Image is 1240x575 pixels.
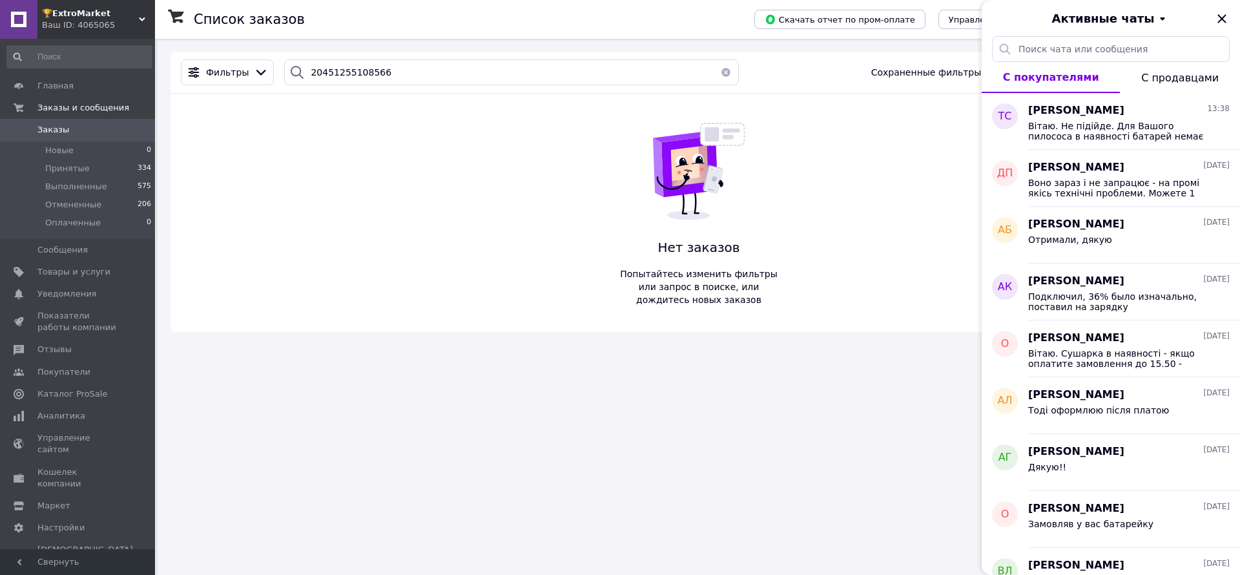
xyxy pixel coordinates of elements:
[871,66,984,79] span: Сохраненные фильтры:
[138,163,151,174] span: 334
[45,181,107,193] span: Выполненные
[982,264,1240,320] button: АК[PERSON_NAME][DATE]Подключил, 36% было изначально, поставил на зарядку
[998,393,1013,408] span: АЛ
[45,199,101,211] span: Отмененные
[37,466,119,490] span: Кошелек компании
[1028,274,1124,289] span: [PERSON_NAME]
[998,450,1012,465] span: АГ
[284,59,739,85] input: Поиск по номеру заказа, ФИО покупателя, номеру телефона, Email, номеру накладной
[1028,217,1124,232] span: [PERSON_NAME]
[37,432,119,455] span: Управление сайтом
[37,344,72,355] span: Отзывы
[982,377,1240,434] button: АЛ[PERSON_NAME][DATE]Тоді оформлюю після платою
[1001,337,1009,351] span: О
[938,10,1060,29] button: Управление статусами
[147,145,151,156] span: 0
[37,80,74,92] span: Главная
[37,288,96,300] span: Уведомления
[206,66,249,79] span: Фильтры
[42,19,155,31] div: Ваш ID: 4065065
[45,145,74,156] span: Новые
[982,93,1240,150] button: ТС[PERSON_NAME]13:38Вітаю. Не підійде. Для Вашого пилососа в наявності батарей немає
[37,410,85,422] span: Аналитика
[6,45,152,68] input: Поиск
[997,166,1013,181] span: ДП
[1028,388,1124,402] span: [PERSON_NAME]
[37,388,107,400] span: Каталог ProSale
[1203,388,1230,399] span: [DATE]
[1001,507,1009,522] span: О
[1203,558,1230,569] span: [DATE]
[998,223,1012,238] span: АБ
[37,124,69,136] span: Заказы
[1028,462,1066,472] span: Дякую!!
[982,320,1240,377] button: О[PERSON_NAME][DATE]Вітаю. Сушарка в наявності - якщо оплатите замовлення до 15.50 - відправимо с...
[1028,121,1212,141] span: Вітаю. Не підійде. Для Вашого пилососа в наявності батарей немає
[1028,160,1124,175] span: [PERSON_NAME]
[1203,331,1230,342] span: [DATE]
[1028,178,1212,198] span: Воно зараз і не запрацює - на промі якісь технічні проблеми. Можете 1 замовити
[1028,331,1124,346] span: [PERSON_NAME]
[614,238,784,257] span: Нет заказов
[37,266,110,278] span: Товары и услуги
[998,109,1012,124] span: ТС
[42,8,139,19] span: 🏆𝗘𝘅𝘁𝗿𝗼𝗠𝗮𝗿𝗸𝗲𝘁
[1028,235,1112,245] span: Отримали, дякую
[1028,519,1153,529] span: Замовляв у вас батарейку
[147,217,151,229] span: 0
[37,522,85,534] span: Настройки
[1203,444,1230,455] span: [DATE]
[1141,72,1219,84] span: С продавцами
[1028,501,1124,516] span: [PERSON_NAME]
[992,36,1230,62] input: Поиск чата или сообщения
[949,15,1050,25] span: Управление статусами
[1003,71,1099,83] span: С покупателями
[37,102,129,114] span: Заказы и сообщения
[713,59,739,85] button: Очистить
[37,310,119,333] span: Показатели работы компании
[765,14,915,25] span: Скачать отчет по пром-оплате
[1028,405,1169,415] span: Тоді оформлюю після платою
[45,163,90,174] span: Принятые
[982,150,1240,207] button: ДП[PERSON_NAME][DATE]Воно зараз і не запрацює - на промі якісь технічні проблеми. Можете 1 замовити
[194,12,305,27] h1: Список заказов
[45,217,101,229] span: Оплаченные
[37,366,90,378] span: Покупатели
[1018,10,1204,27] button: Активные чаты
[1028,291,1212,312] span: Подключил, 36% было изначально, поставил на зарядку
[138,181,151,193] span: 575
[37,500,70,512] span: Маркет
[982,491,1240,548] button: О[PERSON_NAME][DATE]Замовляв у вас батарейку
[614,267,784,306] span: Попытайтесь изменить фильтры или запрос в поиске, или дождитесь новых заказов
[1028,103,1124,118] span: [PERSON_NAME]
[982,434,1240,491] button: АГ[PERSON_NAME][DATE]Дякую!!
[1214,11,1230,26] button: Закрыть
[754,10,925,29] button: Скачать отчет по пром-оплате
[138,199,151,211] span: 206
[982,62,1120,93] button: С покупателями
[37,244,88,256] span: Сообщения
[1120,62,1240,93] button: С продавцами
[998,280,1012,295] span: АК
[1028,444,1124,459] span: [PERSON_NAME]
[1203,501,1230,512] span: [DATE]
[1028,348,1212,369] span: Вітаю. Сушарка в наявності - якщо оплатите замовлення до 15.50 - відправимо сьогодні
[982,207,1240,264] button: АБ[PERSON_NAME][DATE]Отримали, дякую
[1207,103,1230,114] span: 13:38
[1203,274,1230,285] span: [DATE]
[1028,558,1124,573] span: [PERSON_NAME]
[1052,10,1155,27] span: Активные чаты
[1203,217,1230,228] span: [DATE]
[1203,160,1230,171] span: [DATE]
